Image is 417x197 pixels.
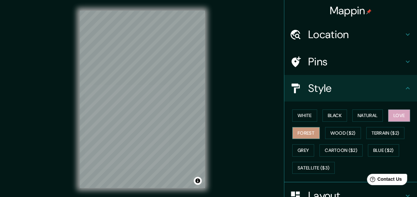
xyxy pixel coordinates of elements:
button: Blue ($2) [368,144,399,157]
h4: Pins [308,55,404,68]
div: Style [284,75,417,101]
button: Toggle attribution [194,177,202,185]
button: Natural [352,109,383,122]
button: Black [322,109,347,122]
div: Pins [284,48,417,75]
button: Terrain ($2) [366,127,405,139]
button: Grey [292,144,314,157]
button: Cartoon ($2) [319,144,363,157]
h4: Mappin [330,4,372,17]
button: Satellite ($3) [292,162,335,174]
button: Wood ($2) [325,127,361,139]
iframe: Help widget launcher [358,171,410,190]
div: Location [284,21,417,48]
canvas: Map [80,11,205,188]
button: Love [388,109,410,122]
button: White [292,109,317,122]
img: pin-icon.png [366,9,372,14]
button: Forest [292,127,320,139]
h4: Style [308,82,404,95]
h4: Location [308,28,404,41]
